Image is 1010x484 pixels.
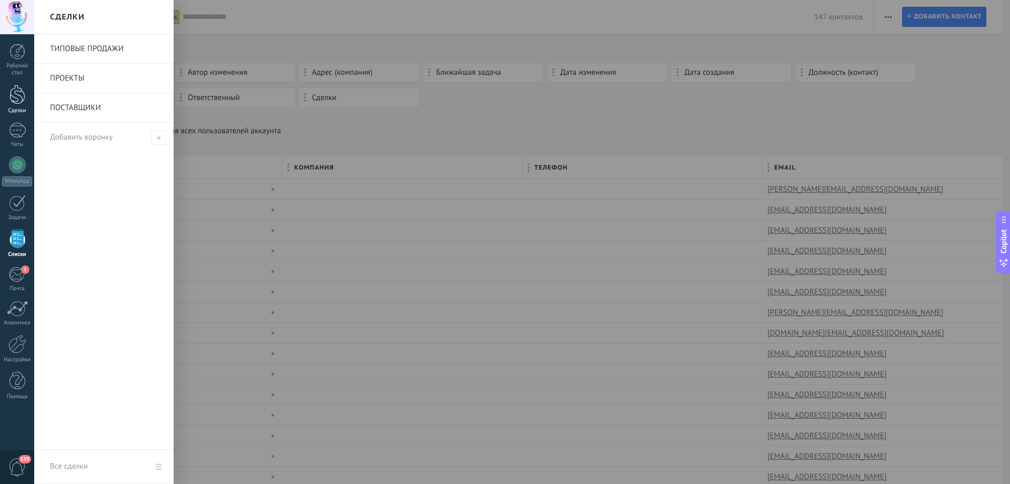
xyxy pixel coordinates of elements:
div: Рабочий стол [2,63,33,76]
div: Списки [2,251,33,258]
a: ПРОЕКТЫ [50,64,163,93]
span: 139 [19,455,31,463]
span: Copilot [998,229,1009,253]
span: Добавить воронку [151,131,166,145]
div: Все сделки [50,452,88,481]
div: Помощь [2,393,33,400]
div: Сделки [2,107,33,114]
a: ПОСТАВЩИКИ [50,93,163,123]
div: WhatsApp [2,176,32,186]
span: Добавить воронку [50,132,113,142]
div: Чаты [2,141,33,148]
div: Почта [2,285,33,292]
span: 1 [21,265,29,274]
a: Все сделки [34,450,174,484]
div: Настройки [2,357,33,363]
div: Задачи [2,214,33,221]
a: ТИПОВЫЕ ПРОДАЖИ [50,34,163,64]
div: Аналитика [2,320,33,327]
h2: Сделки [50,1,85,34]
